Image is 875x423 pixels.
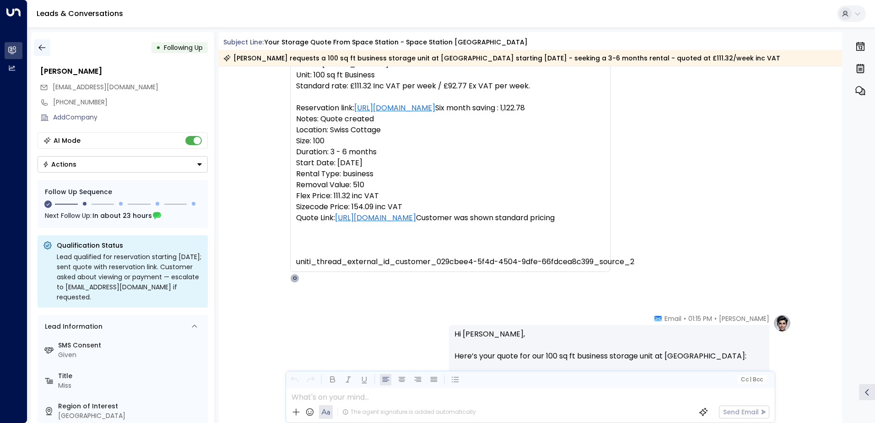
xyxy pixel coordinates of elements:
div: Given [58,350,204,360]
div: Actions [43,160,76,168]
span: [EMAIL_ADDRESS][DOMAIN_NAME] [53,82,158,92]
button: Redo [305,374,316,385]
div: O [290,274,299,283]
div: AI Mode [54,136,81,145]
div: Miss [58,381,204,390]
span: | [750,376,751,383]
div: Next Follow Up: [45,211,200,221]
button: Cc|Bcc [737,375,766,384]
label: SMS Consent [58,341,204,350]
div: The agent signature is added automatically [342,408,476,416]
div: Button group with a nested menu [38,156,208,173]
span: Cc Bcc [740,376,762,383]
span: 01:15 PM [688,314,712,323]
span: guineverebeck@email.com [53,82,158,92]
div: [PHONE_NUMBER] [53,98,208,107]
a: [URL][DOMAIN_NAME] [354,103,435,114]
button: Actions [38,156,208,173]
span: • [684,314,686,323]
label: Region of Interest [58,401,204,411]
div: AddCompany [53,113,208,122]
a: [URL][DOMAIN_NAME] [335,212,416,223]
div: [GEOGRAPHIC_DATA] [58,411,204,421]
span: • [714,314,717,323]
p: Qualification Status [57,241,202,250]
pre: Name: [PERSON_NAME] Email: [PERSON_NAME][EMAIL_ADDRESS][DOMAIN_NAME] Phone: [PHONE_NUMBER] Unit: ... [296,37,605,267]
a: Leads & Conversations [37,8,123,19]
span: Following Up [164,43,203,52]
button: Undo [289,374,300,385]
img: profile-logo.png [773,314,791,332]
div: [PERSON_NAME] [40,66,208,77]
span: [PERSON_NAME] [719,314,769,323]
div: Lead Information [42,322,103,331]
div: [PERSON_NAME] requests a 100 sq ft business storage unit at [GEOGRAPHIC_DATA] starting [DATE] - s... [223,54,780,63]
div: Your storage quote from Space Station - Space Station [GEOGRAPHIC_DATA] [265,38,528,47]
div: • [156,39,161,56]
div: Follow Up Sequence [45,187,200,197]
span: In about 23 hours [92,211,152,221]
div: Lead qualified for reservation starting [DATE]; sent quote with reservation link. Customer asked ... [57,252,202,302]
span: Subject Line: [223,38,264,47]
span: Email [664,314,681,323]
label: Title [58,371,204,381]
